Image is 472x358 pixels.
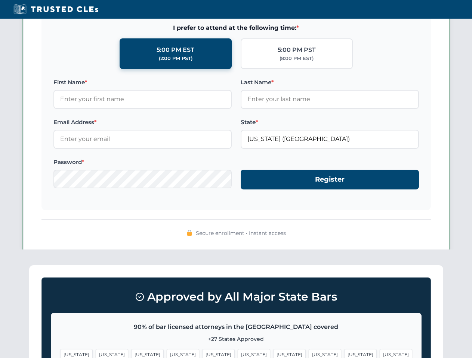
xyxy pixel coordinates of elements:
[51,287,422,307] h3: Approved by All Major State Bars
[196,229,286,237] span: Secure enrollment • Instant access
[53,158,232,167] label: Password
[159,55,192,62] div: (2:00 PM PST)
[53,90,232,109] input: Enter your first name
[157,45,194,55] div: 5:00 PM EST
[60,335,412,343] p: +27 States Approved
[11,4,101,15] img: Trusted CLEs
[280,55,314,62] div: (8:00 PM EST)
[241,90,419,109] input: Enter your last name
[241,130,419,148] input: Florida (FL)
[241,78,419,87] label: Last Name
[53,118,232,127] label: Email Address
[241,118,419,127] label: State
[53,78,232,87] label: First Name
[60,322,412,332] p: 90% of bar licensed attorneys in the [GEOGRAPHIC_DATA] covered
[53,130,232,148] input: Enter your email
[53,23,419,33] span: I prefer to attend at the following time:
[241,170,419,189] button: Register
[278,45,316,55] div: 5:00 PM PST
[186,230,192,236] img: 🔒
